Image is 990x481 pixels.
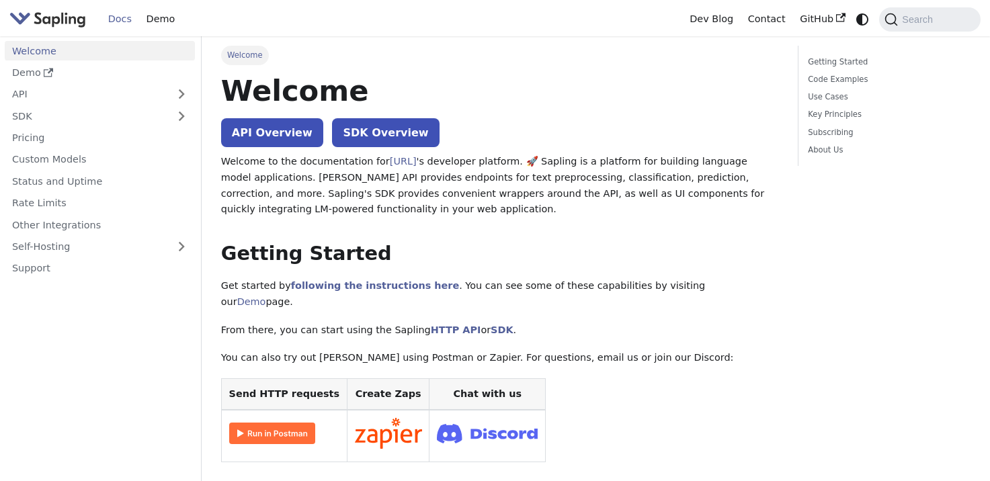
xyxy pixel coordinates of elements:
[9,9,91,29] a: Sapling.aiSapling.ai
[808,56,966,69] a: Getting Started
[491,324,513,335] a: SDK
[741,9,793,30] a: Contact
[5,41,195,60] a: Welcome
[221,46,778,64] nav: Breadcrumbs
[5,259,195,278] a: Support
[5,128,195,148] a: Pricing
[5,85,168,104] a: API
[139,9,182,30] a: Demo
[221,379,347,410] th: Send HTTP requests
[221,350,778,366] p: You can also try out [PERSON_NAME] using Postman or Zapier. For questions, email us or join our D...
[808,144,966,157] a: About Us
[808,108,966,121] a: Key Principles
[808,126,966,139] a: Subscribing
[291,280,459,291] a: following the instructions here
[898,14,941,25] span: Search
[347,379,429,410] th: Create Zaps
[168,106,195,126] button: Expand sidebar category 'SDK'
[5,106,168,126] a: SDK
[431,324,481,335] a: HTTP API
[879,7,980,32] button: Search (Command+K)
[237,296,266,307] a: Demo
[221,46,269,64] span: Welcome
[437,420,538,447] img: Join Discord
[355,418,422,449] img: Connect in Zapier
[221,73,778,109] h1: Welcome
[5,171,195,191] a: Status and Uptime
[5,150,195,169] a: Custom Models
[682,9,740,30] a: Dev Blog
[808,91,966,103] a: Use Cases
[5,215,195,234] a: Other Integrations
[168,85,195,104] button: Expand sidebar category 'API'
[9,9,86,29] img: Sapling.ai
[221,278,778,310] p: Get started by . You can see some of these capabilities by visiting our page.
[5,237,195,257] a: Self-Hosting
[221,118,323,147] a: API Overview
[808,73,966,86] a: Code Examples
[221,242,778,266] h2: Getting Started
[5,63,195,83] a: Demo
[332,118,439,147] a: SDK Overview
[229,423,315,444] img: Run in Postman
[792,9,852,30] a: GitHub
[390,156,417,167] a: [URL]
[221,322,778,339] p: From there, you can start using the Sapling or .
[101,9,139,30] a: Docs
[221,154,778,218] p: Welcome to the documentation for 's developer platform. 🚀 Sapling is a platform for building lang...
[5,193,195,213] a: Rate Limits
[429,379,546,410] th: Chat with us
[853,9,872,29] button: Switch between dark and light mode (currently system mode)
